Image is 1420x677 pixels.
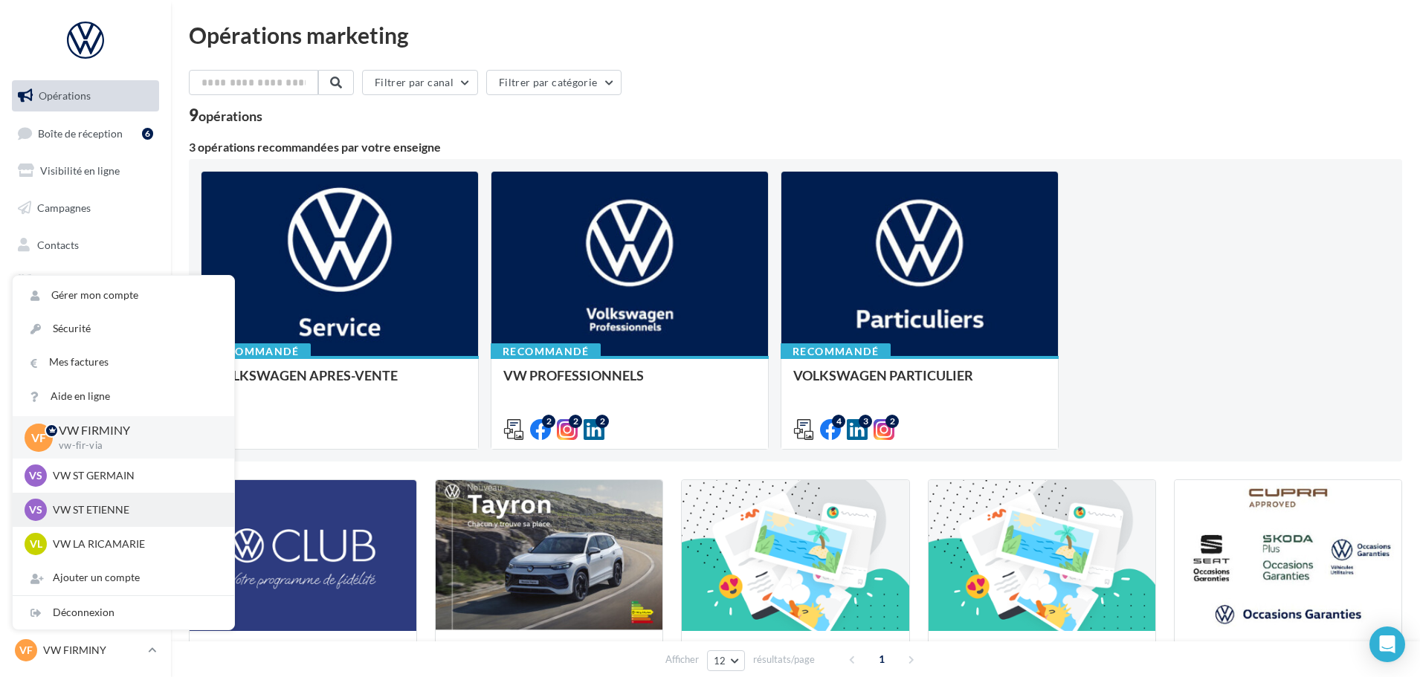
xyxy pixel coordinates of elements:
div: 3 opérations recommandées par votre enseigne [189,141,1402,153]
p: VW FIRMINY [59,422,210,439]
p: VW ST ETIENNE [53,502,216,517]
a: Calendrier [9,303,162,334]
p: vw-fir-via [59,439,210,453]
div: 6 [142,128,153,140]
a: Gérer mon compte [13,279,234,312]
a: VF VW FIRMINY [12,636,159,664]
span: Opérations [39,89,91,102]
div: Open Intercom Messenger [1369,626,1405,662]
p: VW FIRMINY [43,643,142,658]
span: Afficher [665,652,699,667]
div: Recommandé [201,343,311,360]
a: Sécurité [13,312,234,346]
div: opérations [199,109,262,123]
span: résultats/page [753,652,815,667]
a: Mes factures [13,346,234,379]
div: Recommandé [781,343,891,360]
span: VL [30,537,42,551]
div: 2 [542,415,555,428]
span: Campagnes [37,201,91,214]
div: VOLKSWAGEN PARTICULIER [793,368,1046,398]
span: VF [19,643,33,658]
div: 4 [832,415,845,428]
a: Aide en ligne [13,380,234,413]
button: Filtrer par canal [362,70,478,95]
div: VW PROFESSIONNELS [503,368,756,398]
div: Recommandé [491,343,601,360]
a: Campagnes DataOnDemand [9,389,162,433]
span: 12 [714,655,726,667]
div: 3 [859,415,872,428]
div: Opérations marketing [189,24,1402,46]
div: VOLKSWAGEN APRES-VENTE [213,368,466,398]
div: 2 [596,415,609,428]
div: 2 [885,415,899,428]
div: Ajouter un compte [13,561,234,595]
button: Filtrer par catégorie [486,70,622,95]
div: 9 [189,107,262,123]
a: Campagnes [9,192,162,224]
div: 2 [569,415,582,428]
a: Médiathèque [9,266,162,297]
p: VW LA RICAMARIE [53,537,216,551]
a: Boîte de réception6 [9,117,162,149]
a: Contacts [9,230,162,261]
span: Boîte de réception [38,126,123,139]
p: VW ST GERMAIN [53,468,216,483]
span: VF [31,429,46,446]
span: Contacts [37,238,79,250]
span: VS [29,468,42,483]
span: VS [29,502,42,517]
a: PLV et print personnalisable [9,340,162,384]
a: Opérations [9,80,162,111]
span: Visibilité en ligne [40,164,120,177]
a: Visibilité en ligne [9,155,162,187]
div: Déconnexion [13,596,234,629]
span: 1 [870,647,894,671]
button: 12 [707,650,745,671]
